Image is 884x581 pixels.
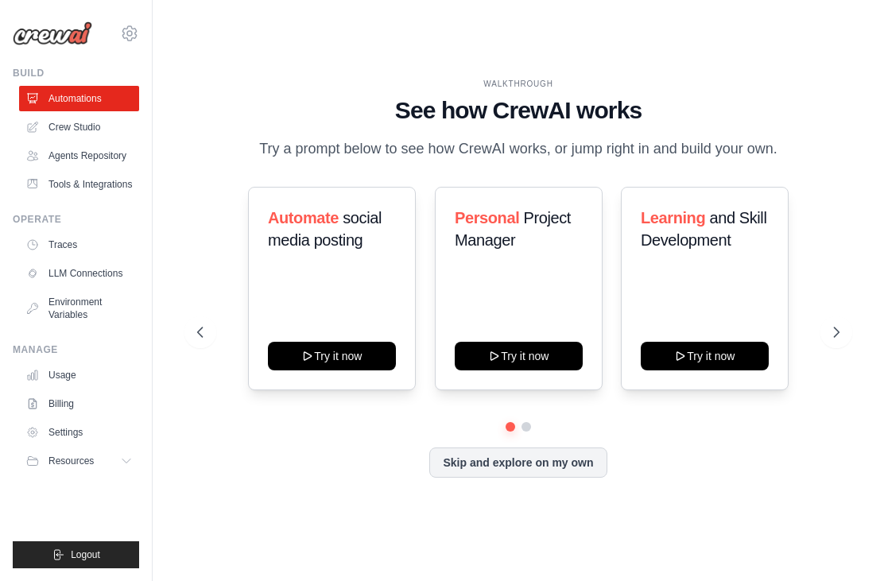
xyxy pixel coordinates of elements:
img: Logo [13,21,92,45]
span: social media posting [268,209,382,249]
a: Environment Variables [19,289,139,327]
h1: See how CrewAI works [197,96,839,125]
button: Resources [19,448,139,474]
div: Operate [13,213,139,226]
span: Automate [268,209,339,227]
a: Settings [19,420,139,445]
a: Crew Studio [19,114,139,140]
div: Manage [13,343,139,356]
span: Learning [641,209,705,227]
iframe: Chat Widget [805,505,884,581]
span: Logout [71,548,100,561]
div: Build [13,67,139,79]
button: Try it now [641,342,769,370]
span: Resources [48,455,94,467]
p: Try a prompt below to see how CrewAI works, or jump right in and build your own. [251,138,785,161]
a: Tools & Integrations [19,172,139,197]
span: and Skill Development [641,209,766,249]
a: Agents Repository [19,143,139,168]
a: Billing [19,391,139,416]
span: Project Manager [455,209,571,249]
a: LLM Connections [19,261,139,286]
button: Skip and explore on my own [429,447,607,478]
a: Usage [19,362,139,388]
a: Traces [19,232,139,258]
button: Logout [13,541,139,568]
button: Try it now [268,342,396,370]
a: Automations [19,86,139,111]
span: Personal [455,209,519,227]
div: WALKTHROUGH [197,78,839,90]
button: Try it now [455,342,583,370]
